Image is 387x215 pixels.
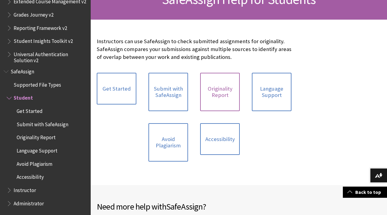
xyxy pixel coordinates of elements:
span: Reporting Framework v2 [14,23,67,31]
h2: Need more help with ? [97,200,381,213]
span: Student [14,93,33,101]
a: Get Started [97,73,136,105]
a: Submit with SafeAssign [148,73,188,111]
a: Language Support [252,73,291,111]
span: Originality Report [17,133,56,141]
span: Supported File Types [14,80,61,88]
nav: Book outline for Blackboard SafeAssign [4,66,87,208]
span: Student Insights Toolkit v2 [14,36,73,44]
span: Avoid Plagiarism [17,159,52,167]
span: Instructor [14,185,36,193]
a: Avoid Plagiarism [148,123,188,162]
a: Accessibility [200,123,240,155]
span: Administrator [14,198,44,207]
a: Back to top [343,187,387,198]
span: SafeAssign [166,201,203,212]
p: Instructors can use SafeAssign to check submitted assignments for originality. SafeAssign compare... [97,37,291,61]
span: Grades Journey v2 [14,10,54,18]
span: SafeAssign [11,66,34,75]
span: Get Started [17,106,43,114]
span: Language Support [17,146,57,154]
span: Universal Authentication Solution v2 [14,49,86,63]
span: Accessibility [17,172,44,180]
span: Submit with SafeAssign [17,119,68,127]
a: Originality Report [200,73,240,111]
